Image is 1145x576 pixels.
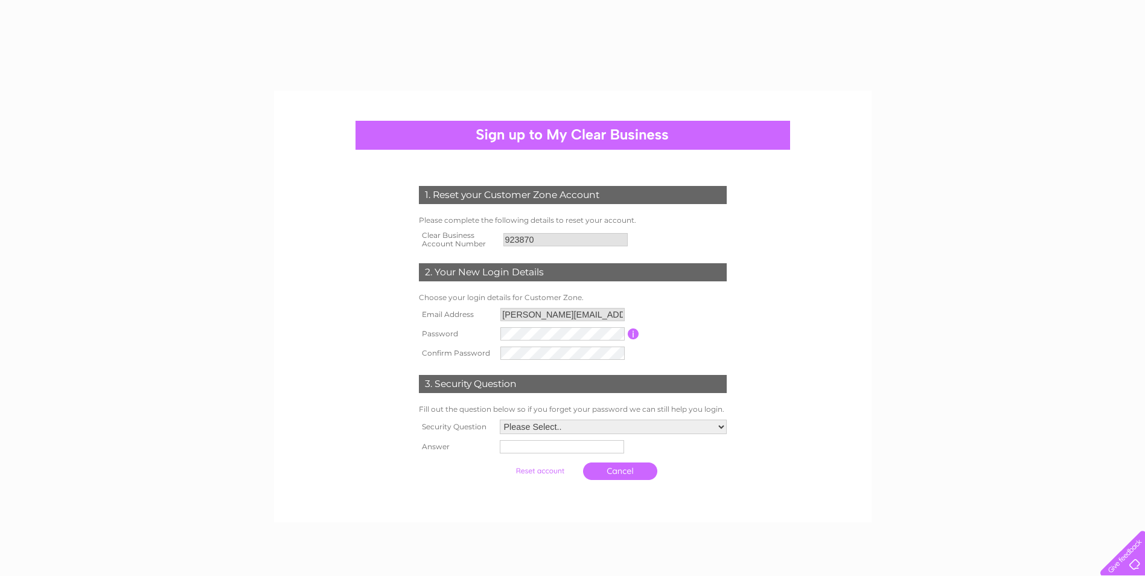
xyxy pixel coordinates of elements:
td: Choose your login details for Customer Zone. [416,290,730,305]
a: Cancel [583,462,657,480]
input: Submit [503,462,577,479]
div: 1. Reset your Customer Zone Account [419,186,727,204]
th: Security Question [416,417,497,437]
th: Email Address [416,305,498,324]
td: Please complete the following details to reset your account. [416,213,730,228]
div: 3. Security Question [419,375,727,393]
input: Information [628,328,639,339]
div: 2. Your New Login Details [419,263,727,281]
th: Password [416,324,498,344]
th: Confirm Password [416,344,498,363]
th: Clear Business Account Number [416,228,500,252]
td: Fill out the question below so if you forget your password we can still help you login. [416,402,730,417]
th: Answer [416,437,497,456]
